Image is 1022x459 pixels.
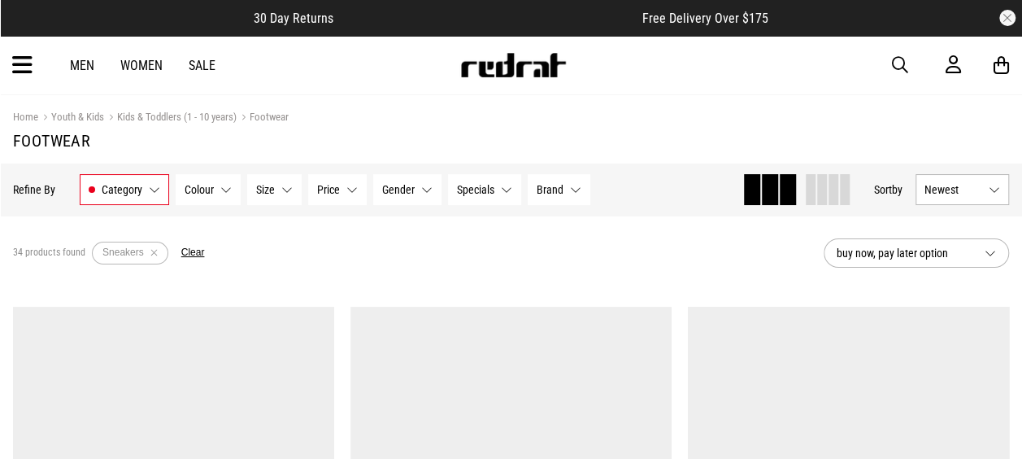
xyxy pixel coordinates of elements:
[102,247,144,258] span: Sneakers
[837,243,972,263] span: buy now, pay later option
[448,174,521,205] button: Specials
[102,183,142,196] span: Category
[892,183,902,196] span: by
[642,11,768,26] span: Free Delivery Over $175
[256,183,275,196] span: Size
[382,183,415,196] span: Gender
[373,174,441,205] button: Gender
[308,174,367,205] button: Price
[120,58,163,73] a: Women
[189,58,215,73] a: Sale
[459,53,567,77] img: Redrat logo
[317,183,340,196] span: Price
[924,183,982,196] span: Newest
[528,174,590,205] button: Brand
[13,131,1009,151] h1: Footwear
[915,174,1009,205] button: Newest
[185,183,214,196] span: Colour
[176,174,241,205] button: Colour
[13,7,62,55] button: Open LiveChat chat widget
[247,174,302,205] button: Size
[457,183,494,196] span: Specials
[181,247,205,260] button: Clear
[104,111,237,126] a: Kids & Toddlers (1 - 10 years)
[80,174,169,205] button: Category
[254,11,333,26] span: 30 Day Returns
[824,238,1009,268] button: buy now, pay later option
[13,183,55,196] p: Refine By
[70,58,94,73] a: Men
[366,10,610,26] iframe: Customer reviews powered by Trustpilot
[13,111,38,123] a: Home
[537,183,563,196] span: Brand
[874,180,902,199] button: Sortby
[144,242,164,264] button: Remove filter
[237,111,289,126] a: Footwear
[13,247,85,260] span: 34 products found
[38,111,104,126] a: Youth & Kids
